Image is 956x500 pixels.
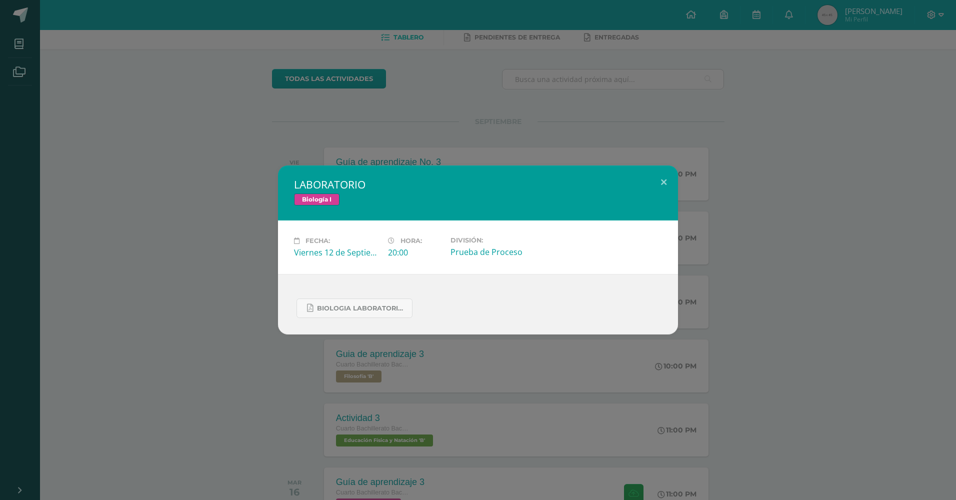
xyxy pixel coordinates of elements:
a: BIOLOGIA LABORATORIO IV UNIDAD.pdf [296,298,412,318]
span: Hora: [400,237,422,244]
label: División: [450,236,536,244]
div: Prueba de Proceso [450,246,536,257]
h2: LABORATORIO [294,177,662,191]
span: BIOLOGIA LABORATORIO IV UNIDAD.pdf [317,304,407,312]
span: Fecha: [305,237,330,244]
div: Viernes 12 de Septiembre [294,247,380,258]
div: 20:00 [388,247,442,258]
span: Biología I [294,193,339,205]
button: Close (Esc) [649,165,678,199]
